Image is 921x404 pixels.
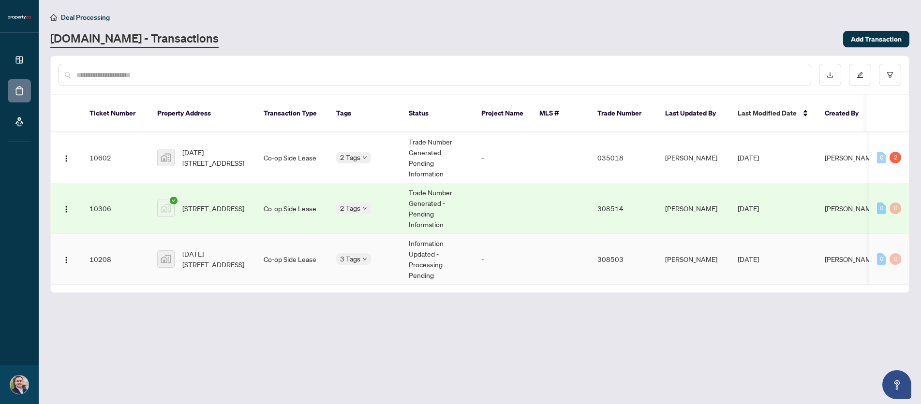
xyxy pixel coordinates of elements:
[590,183,657,234] td: 308514
[256,132,328,183] td: Co-op Side Lease
[50,14,57,21] span: home
[877,202,886,214] div: 0
[82,132,149,183] td: 10602
[825,204,877,213] span: [PERSON_NAME]
[362,257,367,261] span: down
[825,153,877,162] span: [PERSON_NAME]
[50,30,219,48] a: [DOMAIN_NAME] - Transactions
[877,253,886,265] div: 0
[256,234,328,285] td: Co-op Side Lease
[401,234,474,285] td: Information Updated - Processing Pending
[10,375,29,394] img: Profile Icon
[149,95,256,132] th: Property Address
[82,183,149,234] td: 10306
[474,95,532,132] th: Project Name
[817,95,875,132] th: Created By
[182,147,248,168] span: [DATE][STREET_ADDRESS]
[877,152,886,163] div: 0
[890,253,901,265] div: 0
[62,155,70,162] img: Logo
[62,205,70,213] img: Logo
[401,132,474,183] td: Trade Number Generated - Pending Information
[8,14,31,20] img: logo
[158,149,174,166] img: thumbnail-img
[158,251,174,267] img: thumbnail-img
[890,202,901,214] div: 0
[61,13,110,22] span: Deal Processing
[62,256,70,264] img: Logo
[738,204,759,213] span: [DATE]
[882,370,911,399] button: Open asap
[851,31,902,47] span: Add Transaction
[256,95,328,132] th: Transaction Type
[59,201,74,216] button: Logo
[887,72,893,78] span: filter
[890,152,901,163] div: 2
[340,253,360,264] span: 3 Tags
[401,95,474,132] th: Status
[59,150,74,165] button: Logo
[657,95,730,132] th: Last Updated By
[849,64,871,86] button: edit
[362,206,367,211] span: down
[474,132,532,183] td: -
[158,200,174,216] img: thumbnail-img
[857,72,863,78] span: edit
[170,197,178,204] span: check-circle
[474,183,532,234] td: -
[362,155,367,160] span: down
[328,95,401,132] th: Tags
[843,31,909,47] button: Add Transaction
[59,251,74,267] button: Logo
[590,95,657,132] th: Trade Number
[819,64,841,86] button: download
[340,202,360,214] span: 2 Tags
[590,234,657,285] td: 308503
[532,95,590,132] th: MLS #
[738,255,759,263] span: [DATE]
[182,248,248,270] span: [DATE][STREET_ADDRESS]
[82,234,149,285] td: 10208
[340,152,360,163] span: 2 Tags
[827,72,833,78] span: download
[657,183,730,234] td: [PERSON_NAME]
[590,132,657,183] td: 035018
[401,183,474,234] td: Trade Number Generated - Pending Information
[182,203,244,214] span: [STREET_ADDRESS]
[825,255,877,263] span: [PERSON_NAME]
[738,108,797,118] span: Last Modified Date
[256,183,328,234] td: Co-op Side Lease
[82,95,149,132] th: Ticket Number
[730,95,817,132] th: Last Modified Date
[657,132,730,183] td: [PERSON_NAME]
[879,64,901,86] button: filter
[738,153,759,162] span: [DATE]
[474,234,532,285] td: -
[657,234,730,285] td: [PERSON_NAME]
